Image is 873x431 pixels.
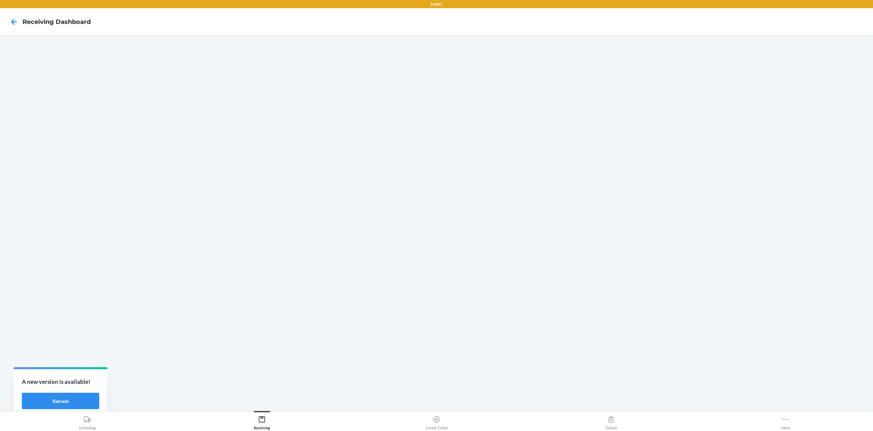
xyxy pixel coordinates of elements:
[431,1,443,8] p: EWR1
[22,377,99,386] p: A new version is available!
[524,411,698,430] button: Tickets
[254,413,270,430] div: Receiving
[698,411,873,430] button: More
[5,41,868,405] iframe: Receiving dashboard
[349,411,524,430] button: Create Ticket
[175,411,349,430] button: Receiving
[79,413,96,430] div: Unloading
[605,413,617,430] div: Tickets
[23,17,91,26] h4: Receiving dashboard
[426,413,448,430] div: Create Ticket
[781,413,790,430] div: More
[22,393,99,409] button: Refresh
